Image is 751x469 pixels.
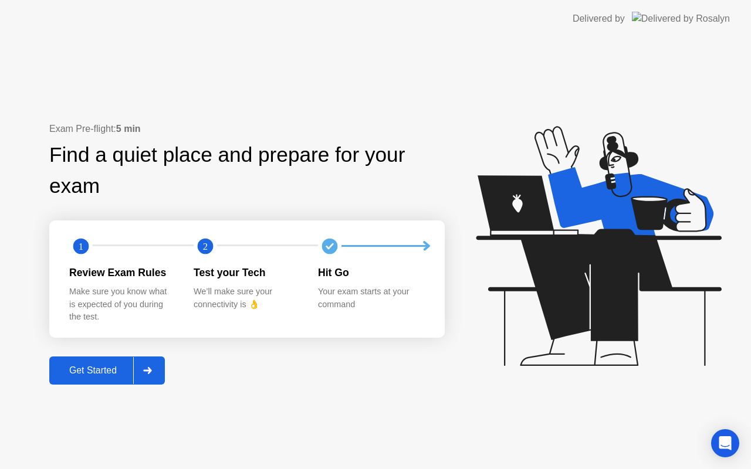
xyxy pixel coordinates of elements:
[203,240,208,252] text: 2
[318,265,424,280] div: Hit Go
[49,122,445,136] div: Exam Pre-flight:
[711,429,739,457] div: Open Intercom Messenger
[194,286,299,311] div: We’ll make sure your connectivity is 👌
[318,286,424,311] div: Your exam starts at your command
[53,365,133,376] div: Get Started
[49,356,165,385] button: Get Started
[69,286,175,324] div: Make sure you know what is expected of you during the test.
[49,140,445,202] div: Find a quiet place and prepare for your exam
[69,265,175,280] div: Review Exam Rules
[116,124,141,134] b: 5 min
[632,12,730,25] img: Delivered by Rosalyn
[194,265,299,280] div: Test your Tech
[573,12,625,26] div: Delivered by
[79,240,83,252] text: 1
